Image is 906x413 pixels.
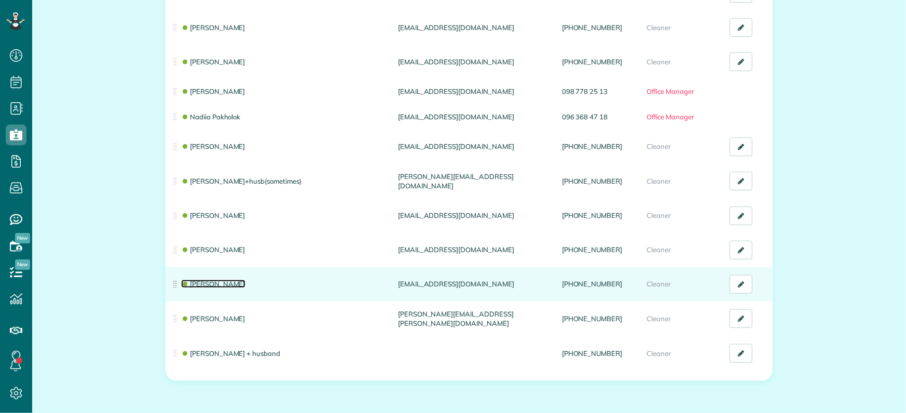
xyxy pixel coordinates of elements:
td: [EMAIL_ADDRESS][DOMAIN_NAME] [394,79,558,104]
a: [PHONE_NUMBER] [562,349,622,357]
a: 096 368 47 18 [562,113,608,121]
td: [EMAIL_ADDRESS][DOMAIN_NAME] [394,10,558,45]
a: [PHONE_NUMBER] [562,58,622,66]
span: Cleaner [647,211,671,219]
a: [PHONE_NUMBER] [562,314,622,323]
td: [EMAIL_ADDRESS][DOMAIN_NAME] [394,104,558,130]
span: Cleaner [647,177,671,185]
td: [EMAIL_ADDRESS][DOMAIN_NAME] [394,199,558,233]
a: [PERSON_NAME] [181,142,245,150]
span: Office Manager [647,113,694,121]
span: New [15,259,30,270]
a: [PERSON_NAME] [181,245,245,254]
a: [PERSON_NAME] [181,87,245,95]
td: [EMAIL_ADDRESS][DOMAIN_NAME] [394,45,558,79]
td: [PERSON_NAME][EMAIL_ADDRESS][DOMAIN_NAME] [394,164,558,199]
a: [PERSON_NAME] [181,211,245,219]
a: [PHONE_NUMBER] [562,23,622,32]
td: [EMAIL_ADDRESS][DOMAIN_NAME] [394,130,558,164]
a: [PHONE_NUMBER] [562,280,622,288]
td: [PERSON_NAME][EMAIL_ADDRESS][PERSON_NAME][DOMAIN_NAME] [394,301,558,336]
a: [PHONE_NUMBER] [562,177,622,185]
span: Office Manager [647,87,694,95]
a: [PERSON_NAME] [181,314,245,323]
span: Cleaner [647,314,671,323]
a: [PHONE_NUMBER] [562,142,622,150]
td: [EMAIL_ADDRESS][DOMAIN_NAME] [394,233,558,267]
a: [PERSON_NAME] [181,23,245,32]
a: [PHONE_NUMBER] [562,245,622,254]
a: [PERSON_NAME] [181,280,245,288]
span: Cleaner [647,349,671,357]
span: Cleaner [647,58,671,66]
a: [PHONE_NUMBER] [562,211,622,219]
span: Cleaner [647,23,671,32]
span: Cleaner [647,245,671,254]
a: [PERSON_NAME] + husband [181,349,280,357]
span: New [15,233,30,243]
a: [PERSON_NAME] [181,58,245,66]
td: [EMAIL_ADDRESS][DOMAIN_NAME] [394,267,558,301]
a: [PERSON_NAME]+husb(sometimes) [181,177,301,185]
a: 098 778 25 13 [562,87,608,95]
a: Nadiia Pakholok [181,113,240,121]
span: Cleaner [647,142,671,150]
span: Cleaner [647,280,671,288]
